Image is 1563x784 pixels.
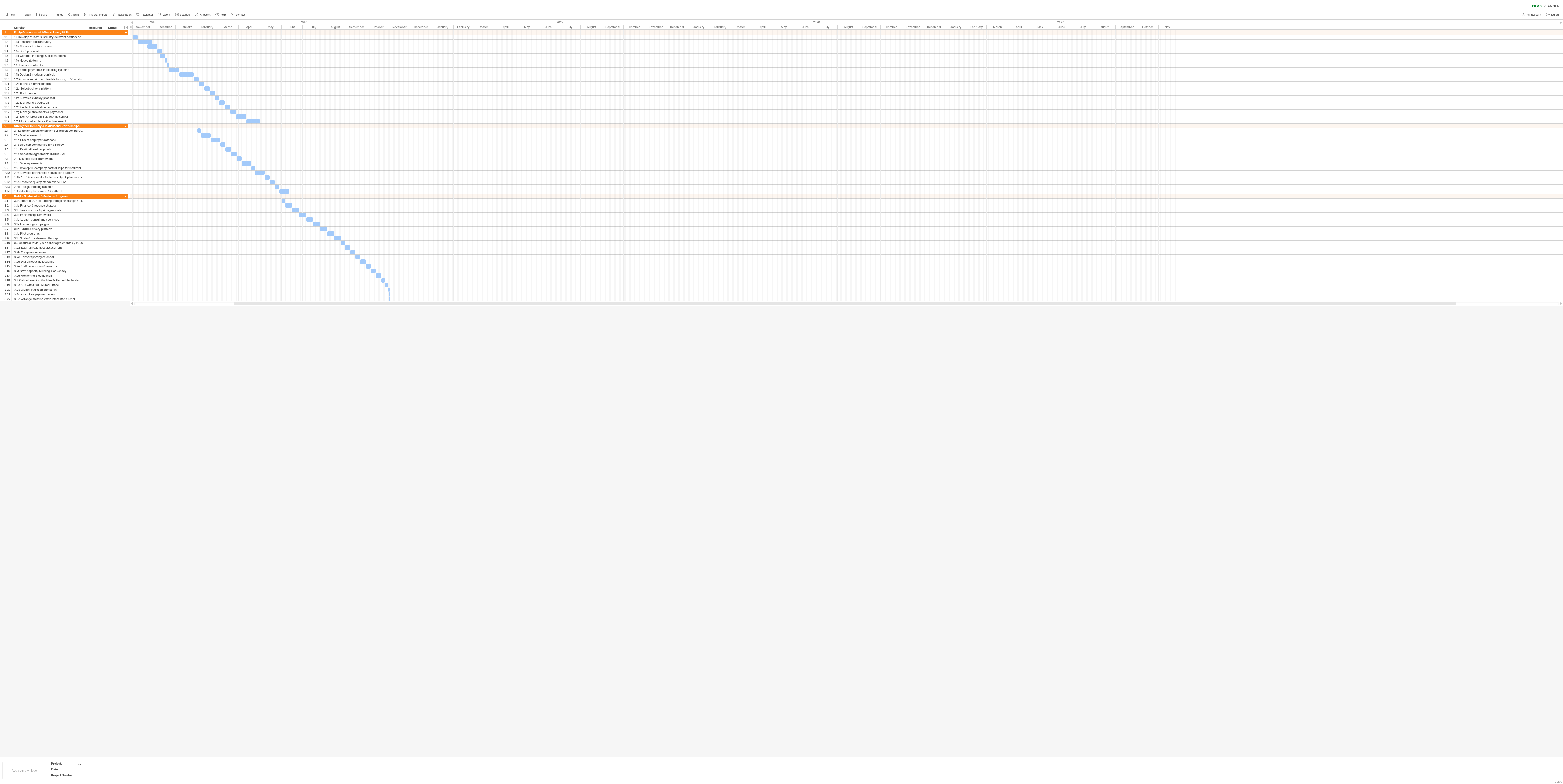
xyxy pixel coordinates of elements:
div: June 2027 [538,25,559,29]
div: 2.2b Draft frameworks for internships & placements [14,175,84,180]
div: 3.13 [4,255,11,259]
span: print [73,13,79,16]
div: 1.10 [4,77,11,81]
div: 3.15 [4,264,11,269]
span: contact [236,13,245,16]
div: 2.5 [4,147,11,152]
div: 3.1d Launch consultancy services [14,217,84,222]
div: 2.1 [4,128,11,133]
div: October 2029 [1137,25,1159,29]
div: 3.2d Draft proposals & submit [14,259,84,264]
div: 1.1a Research skills industry [14,40,84,44]
div: .... [78,762,117,766]
div: February 2026 [197,25,217,29]
div: August 2029 [1094,25,1116,29]
div: v 422 [1555,780,1562,784]
div: 2.9 [4,166,11,170]
span: import / export [89,13,107,16]
div: October 2027 [624,25,645,29]
div: 2.1g Sign agreements [14,161,84,166]
div: 2.1e Negotiate agreements (MOU/SLA) [14,152,84,156]
div: 1.1 Develop at least 3 industry-relevant certification programs [DATE] [14,35,84,39]
div: 1.2f Student registration process [14,105,84,109]
div: 2.8 [4,161,11,166]
a: filter/search [111,12,133,18]
div: 1.1b Network & attend events [14,44,84,49]
div: 1.2e Marketing & outreach [14,100,84,105]
div: 3.1b Fee structure & pricing models [14,208,84,212]
div: Add your own logo [2,762,46,779]
div: 1.15 [4,100,11,105]
div: May 2026 [260,25,282,29]
div: July 2029 [1072,25,1094,29]
div: 1.1e Negotiate terms [14,58,84,63]
div: 2.1d Draft tailored proposals [14,147,84,152]
div: Project Number [51,773,77,777]
div: 2.2 [4,133,11,138]
div: 3.2g Monitoring & evaluation [14,273,84,278]
a: log out [1545,12,1561,18]
span: new [10,13,15,16]
div: 1.2c Book venue [14,91,84,95]
div: 2028 [688,20,945,25]
div: February 2027 [454,25,473,29]
div: 2026 [176,20,432,25]
a: print [67,12,80,18]
span: log out [1551,13,1559,16]
div: September 2027 [602,25,624,29]
div: February 2029 [967,25,987,29]
div: 3.6 [4,222,11,226]
a: new [3,12,16,18]
div: April 2026 [239,25,260,29]
div: 1.13 [4,91,11,95]
div: 3.3 [4,208,11,212]
span: AI assist [200,13,210,16]
div: 3.16 [4,269,11,273]
div: 1.4 [4,49,11,53]
a: settings [174,12,191,18]
div: 2.1c Develop communication strategy [14,142,84,147]
div: March 2027 [473,25,495,29]
div: 1.5 [4,54,11,58]
div: August 2026 [324,25,346,29]
a: navigator [135,12,154,18]
div: 2027 [432,20,688,25]
div: November 2025 [133,25,154,29]
div: 2.1b Create employer database [14,138,84,142]
span: open [25,13,31,16]
div: 1.1d Conduct meetings & presentations [14,54,84,58]
a: zoom [157,12,171,18]
div: 2 [4,124,11,128]
div: 3.12 [4,250,11,254]
div: 2.4 [4,142,11,147]
div: 1.1h Design 2 modular curricula [14,72,84,77]
div: 1.1c Draft proposals [14,49,84,53]
div: 3 [4,194,11,198]
div: 2.10 [4,171,11,175]
div: January 2029 [945,25,967,29]
div: 3.1g Pilot programs [14,231,84,236]
div: 3.3b Alumni outreach campaign [14,287,84,292]
div: 1.18 [4,114,11,119]
div: October 2028 [881,25,902,29]
div: 3.3 Online Learning Modules & Alumni Mentorship [14,278,84,283]
div: Activity [14,25,84,30]
div: 1.2d Develop subsidy proposal [14,96,84,100]
div: January 2027 [432,25,454,29]
div: 3.20 [4,287,11,292]
div: 2.6 [4,152,11,156]
div: 3.3a SLA with UWC Alumni Office [14,283,84,287]
div: 1.14 [4,96,11,100]
div: 3.3d Arrange meetings with interested alumni [14,297,84,301]
div: 3.7 [4,227,11,231]
div: 1.1f Finalize contracts [14,63,84,67]
div: 3.1 Generate 30% of funding from partnerships & fee-for-service [14,199,84,203]
div: 1.2a Identify alumni cohorts [14,82,84,86]
div: 1.2h Deliver program & academic support [14,114,84,119]
div: 3.17 [4,273,11,278]
div: December 2026 [410,25,432,29]
a: my account [1520,12,1542,18]
div: .... [78,767,117,771]
div: 2.7 [4,156,11,161]
div: .... [78,773,117,777]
